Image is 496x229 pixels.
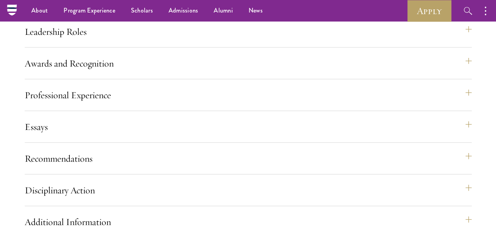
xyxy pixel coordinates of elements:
[25,181,472,200] button: Disciplinary Action
[25,117,472,136] button: Essays
[25,54,472,73] button: Awards and Recognition
[25,149,472,168] button: Recommendations
[25,86,472,105] button: Professional Experience
[25,22,472,41] button: Leadership Roles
